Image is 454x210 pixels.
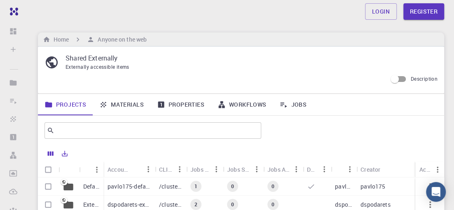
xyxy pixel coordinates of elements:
[268,201,278,208] span: 0
[211,94,273,115] a: Workflows
[83,182,99,191] p: Default
[228,183,237,190] span: 0
[79,161,103,177] div: Name
[360,161,380,177] div: Creator
[108,201,151,209] p: dspodarets-external
[186,161,223,177] div: Jobs Total
[411,75,438,82] span: Description
[335,201,352,209] p: dspodarets
[303,161,331,177] div: Default
[159,182,182,191] p: /cluster-???-home/pavlo175/pavlo175-default
[268,183,278,190] span: 0
[335,163,348,176] button: Sort
[191,201,201,208] span: 2
[108,161,129,177] div: Accounting slug
[356,161,439,177] div: Creator
[83,163,96,176] button: Sort
[223,161,263,177] div: Jobs Subm.
[403,3,444,20] a: Register
[360,182,385,191] p: pavlo175
[159,161,173,177] div: CLI Path
[343,163,356,176] button: Menu
[273,94,313,115] a: Jobs
[66,53,431,63] p: Shared Externally
[210,163,223,176] button: Menu
[415,161,444,177] div: Actions
[59,161,79,177] div: Icon
[38,94,93,115] a: Projects
[365,3,397,20] a: Login
[360,201,391,209] p: dspodarets
[426,182,446,202] div: Open Intercom Messenger
[66,63,129,70] span: Externally accessible items
[263,161,303,177] div: Jobs Active
[155,161,186,177] div: CLI Path
[41,35,148,44] nav: breadcrumb
[250,163,263,176] button: Menu
[90,163,103,176] button: Menu
[431,163,444,176] button: Menu
[103,161,155,177] div: Accounting slug
[331,161,356,177] div: Owner
[159,201,182,209] p: /cluster-???-home/dspodarets/dspodarets-external
[129,163,142,176] button: Sort
[318,163,331,176] button: Menu
[7,7,18,16] img: logo
[228,201,237,208] span: 0
[58,147,72,160] button: Export
[173,163,186,176] button: Menu
[419,161,431,177] div: Actions
[290,163,303,176] button: Menu
[190,161,210,177] div: Jobs Total
[83,201,99,209] p: External
[44,147,58,160] button: Columns
[108,182,151,191] p: pavlo175-default
[227,161,250,177] div: Jobs Subm.
[142,163,155,176] button: Menu
[93,94,150,115] a: Materials
[191,183,201,190] span: 1
[150,94,211,115] a: Properties
[50,35,69,44] h6: Home
[267,161,290,177] div: Jobs Active
[335,182,352,191] p: pavlo175
[307,161,318,177] div: Default
[380,163,393,176] button: Sort
[94,35,147,44] h6: Anyone on the web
